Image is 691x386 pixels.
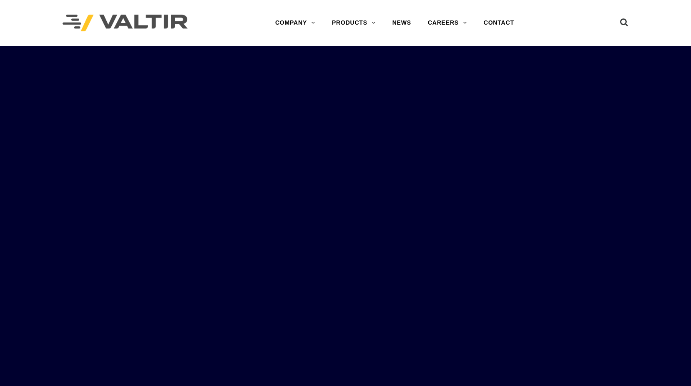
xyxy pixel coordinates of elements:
img: Valtir [63,15,188,32]
a: NEWS [384,15,420,31]
a: CONTACT [475,15,523,31]
a: PRODUCTS [324,15,384,31]
a: COMPANY [267,15,324,31]
a: CAREERS [420,15,475,31]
